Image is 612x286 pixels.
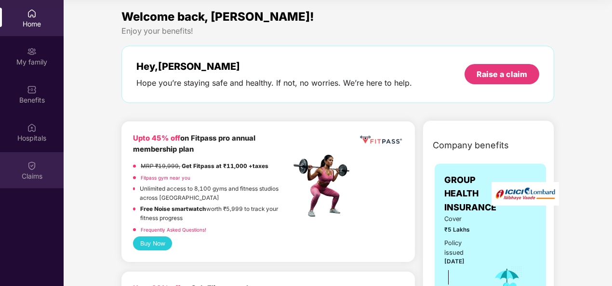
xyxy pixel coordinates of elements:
[444,173,496,214] span: GROUP HEALTH INSURANCE
[492,182,559,206] img: insurerLogo
[121,26,554,36] div: Enjoy your benefits!
[444,225,479,234] span: ₹5 Lakhs
[136,61,412,72] div: Hey, [PERSON_NAME]
[444,214,479,224] span: Cover
[291,152,358,220] img: fpp.png
[27,47,37,56] img: svg+xml;base64,PHN2ZyB3aWR0aD0iMjAiIGhlaWdodD0iMjAiIHZpZXdCb3g9IjAgMCAyMCAyMCIgZmlsbD0ibm9uZSIgeG...
[121,10,314,24] span: Welcome back, [PERSON_NAME]!
[136,78,412,88] div: Hope you’re staying safe and healthy. If not, no worries. We’re here to help.
[141,227,206,233] a: Frequently Asked Questions!
[140,205,291,222] p: worth ₹5,999 to track your fitness progress
[433,139,509,152] span: Company benefits
[444,238,479,258] div: Policy issued
[140,184,291,202] p: Unlimited access to 8,100 gyms and fitness studios across [GEOGRAPHIC_DATA]
[140,206,206,212] strong: Free Noise smartwatch
[27,161,37,170] img: svg+xml;base64,PHN2ZyBpZD0iQ2xhaW0iIHhtbG5zPSJodHRwOi8vd3d3LnczLm9yZy8yMDAwL3N2ZyIgd2lkdGg9IjIwIi...
[477,69,527,79] div: Raise a claim
[444,258,465,265] span: [DATE]
[359,133,404,147] img: fppp.png
[133,134,180,143] b: Upto 45% off
[27,85,37,94] img: svg+xml;base64,PHN2ZyBpZD0iQmVuZWZpdHMiIHhtbG5zPSJodHRwOi8vd3d3LnczLm9yZy8yMDAwL3N2ZyIgd2lkdGg9Ij...
[182,163,268,169] strong: Get Fitpass at ₹11,000 +taxes
[27,9,37,18] img: svg+xml;base64,PHN2ZyBpZD0iSG9tZSIgeG1sbnM9Imh0dHA6Ly93d3cudzMub3JnLzIwMDAvc3ZnIiB3aWR0aD0iMjAiIG...
[141,163,180,169] del: MRP ₹19,999,
[141,175,190,181] a: Fitpass gym near you
[27,123,37,132] img: svg+xml;base64,PHN2ZyBpZD0iSG9zcGl0YWxzIiB4bWxucz0iaHR0cDovL3d3dy53My5vcmcvMjAwMC9zdmciIHdpZHRoPS...
[133,236,172,250] button: Buy Now
[133,134,255,154] b: on Fitpass pro annual membership plan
